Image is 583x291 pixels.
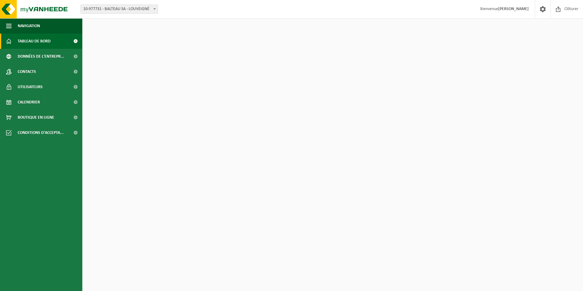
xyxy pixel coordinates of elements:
[18,49,64,64] span: Données de l'entrepr...
[80,5,158,14] span: 10-977731 - BALTEAU SA - LOUVEIGNÉ
[18,95,40,110] span: Calendrier
[18,110,54,125] span: Boutique en ligne
[18,64,36,79] span: Contacts
[498,7,529,11] strong: [PERSON_NAME]
[18,125,64,140] span: Conditions d'accepta...
[81,5,158,13] span: 10-977731 - BALTEAU SA - LOUVEIGNÉ
[18,79,43,95] span: Utilisateurs
[18,34,51,49] span: Tableau de bord
[18,18,40,34] span: Navigation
